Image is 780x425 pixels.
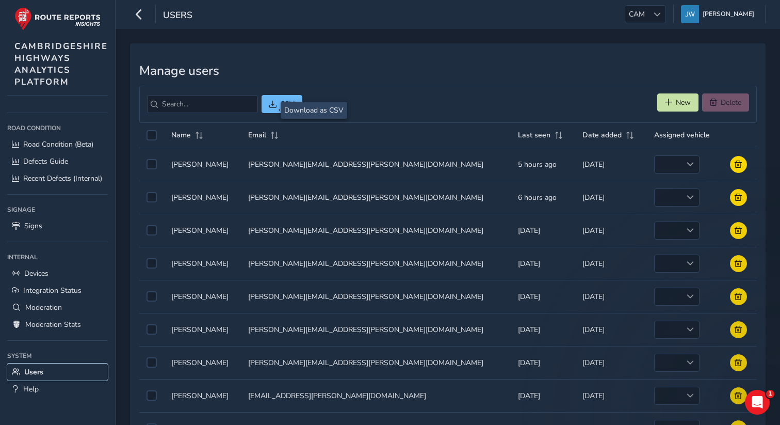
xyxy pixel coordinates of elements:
div: Signage [7,202,108,217]
div: Select auth0|68a46cf3c164a98312a61b35 [147,225,157,235]
img: diamond-layout [681,5,699,23]
td: [PERSON_NAME] [164,313,241,346]
td: [PERSON_NAME] [164,247,241,280]
span: [PERSON_NAME] [703,5,754,23]
td: [DATE] [575,214,647,247]
span: Signs [24,221,42,231]
td: [PERSON_NAME][EMAIL_ADDRESS][PERSON_NAME][DOMAIN_NAME] [241,346,510,379]
td: [PERSON_NAME][EMAIL_ADDRESS][PERSON_NAME][DOMAIN_NAME] [241,247,510,280]
span: Recent Defects (Internal) [23,174,102,183]
td: [EMAIL_ADDRESS][PERSON_NAME][DOMAIN_NAME] [241,379,510,412]
span: CSV [280,99,295,109]
td: [PERSON_NAME] [164,280,241,313]
td: [DATE] [575,181,647,214]
td: [PERSON_NAME] [164,148,241,181]
td: [DATE] [511,379,575,412]
span: New [676,98,691,107]
a: Signs [7,217,108,234]
td: [DATE] [575,247,647,280]
td: [PERSON_NAME][EMAIL_ADDRESS][PERSON_NAME][DOMAIN_NAME] [241,181,510,214]
td: [PERSON_NAME] [164,181,241,214]
td: [DATE] [575,346,647,379]
a: Recent Defects (Internal) [7,170,108,187]
td: [DATE] [511,280,575,313]
span: Road Condition (Beta) [23,139,93,149]
span: CAM [625,6,648,23]
div: Select auth0|688c9952930a95f72b987527 [147,390,157,401]
td: [PERSON_NAME] [164,214,241,247]
div: Select auth0|689dbace3d191aa8afe1df63 [147,192,157,202]
span: Devices [24,269,48,278]
td: 5 hours ago [511,148,575,181]
a: Moderation [7,299,108,316]
td: [PERSON_NAME][EMAIL_ADDRESS][PERSON_NAME][DOMAIN_NAME] [241,280,510,313]
span: Assigned vehicle [654,130,710,140]
a: Integration Status [7,282,108,299]
button: [PERSON_NAME] [681,5,758,23]
td: [PERSON_NAME][EMAIL_ADDRESS][PERSON_NAME][DOMAIN_NAME] [241,148,510,181]
h3: Manage users [139,64,757,78]
span: Moderation [25,303,62,312]
div: Select auth0|689a0f064b9023d3aae09759 [147,357,157,368]
td: [DATE] [575,148,647,181]
td: [DATE] [575,379,647,412]
div: Internal [7,249,108,265]
span: 1 [766,390,774,398]
td: 6 hours ago [511,181,575,214]
span: Help [23,384,39,394]
td: [DATE] [575,313,647,346]
iframe: Intercom live chat [745,390,770,415]
div: Select auth0|689a0d878d17715947c3e88e [147,258,157,269]
td: [PERSON_NAME][EMAIL_ADDRESS][PERSON_NAME][DOMAIN_NAME] [241,214,510,247]
td: [PERSON_NAME] [164,379,241,412]
a: Help [7,381,108,398]
td: [DATE] [575,280,647,313]
span: Last seen [518,130,550,140]
td: [DATE] [511,346,575,379]
a: Users [7,364,108,381]
td: [PERSON_NAME][EMAIL_ADDRESS][PERSON_NAME][DOMAIN_NAME] [241,313,510,346]
a: Moderation Stats [7,316,108,333]
td: [PERSON_NAME] [164,346,241,379]
span: Users [163,9,192,23]
span: Integration Status [23,286,82,295]
a: Defects Guide [7,153,108,170]
span: CAMBRIDGESHIRE HIGHWAYS ANALYTICS PLATFORM [14,40,108,88]
a: Road Condition (Beta) [7,136,108,153]
td: [DATE] [511,313,575,346]
img: rr logo [14,7,101,30]
td: [DATE] [511,214,575,247]
div: Select auth0|688b40323bfb6caf90d7abb7 [147,291,157,302]
button: New [657,93,698,112]
span: Date added [582,130,622,140]
span: Users [24,367,43,377]
div: Road Condition [7,120,108,136]
div: Select auth0|689a0f18105727f41baad395 [147,324,157,335]
a: Devices [7,265,108,282]
input: Search... [147,95,258,113]
span: Defects Guide [23,156,68,166]
span: Email [248,130,266,140]
td: [DATE] [511,247,575,280]
span: Moderation Stats [25,320,81,329]
span: Name [171,130,191,140]
button: CSV [262,95,302,113]
div: System [7,348,108,364]
div: Select auth0|689b0f666642d856d54029e7 [147,159,157,169]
